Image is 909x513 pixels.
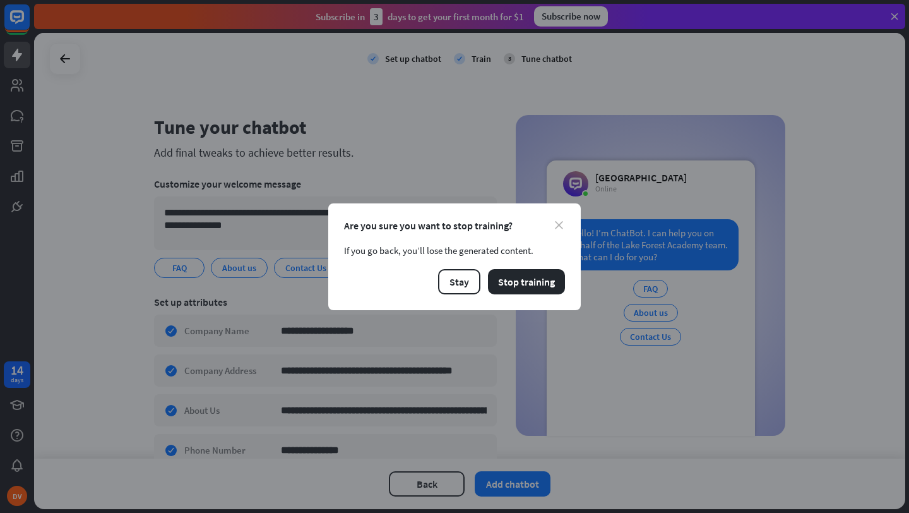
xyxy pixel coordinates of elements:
[344,219,565,232] div: Are you sure you want to stop training?
[10,5,48,43] button: Open LiveChat chat widget
[488,269,565,294] button: Stop training
[438,269,480,294] button: Stay
[344,244,565,256] div: If you go back, you’ll lose the generated content.
[555,221,563,229] i: close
